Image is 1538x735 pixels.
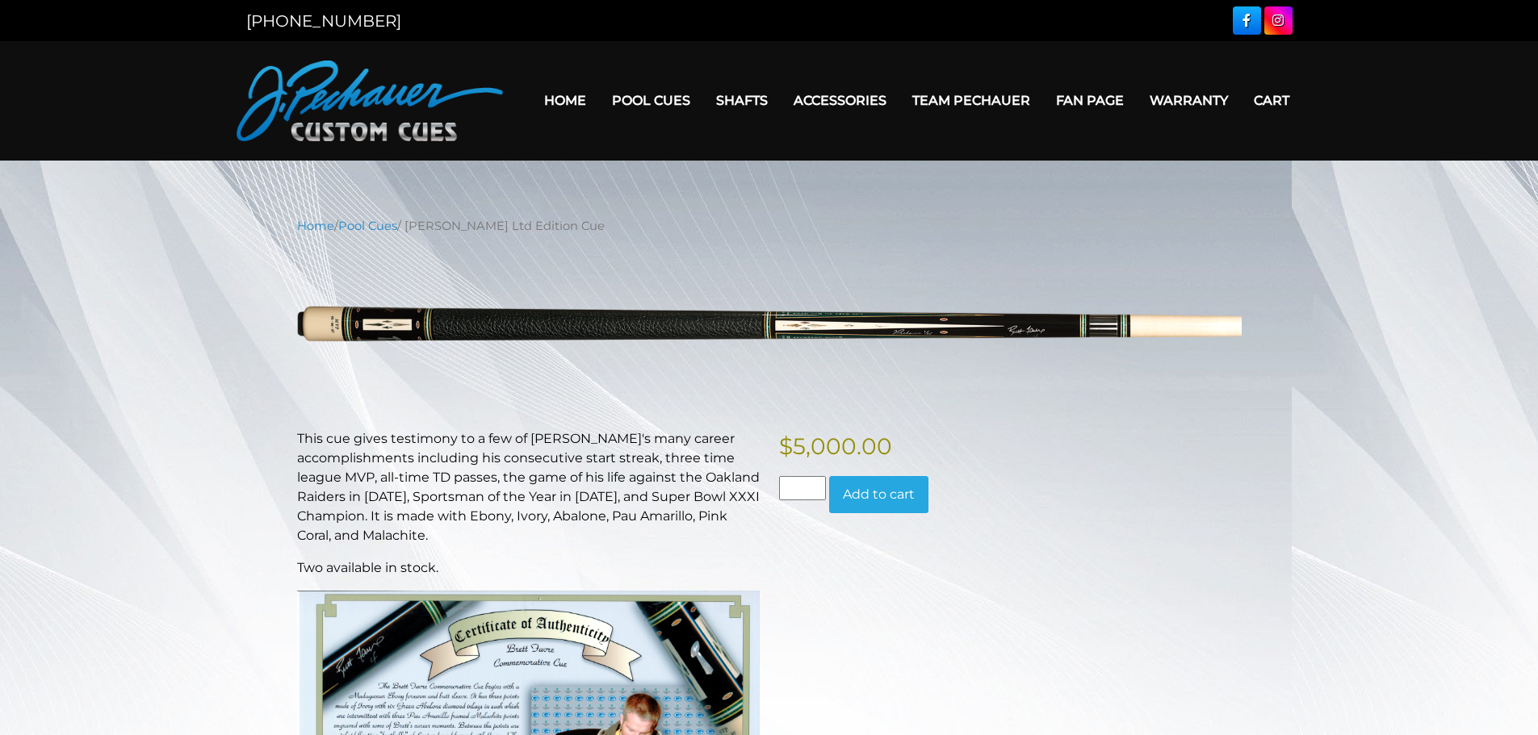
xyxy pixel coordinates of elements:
p: This cue gives testimony to a few of [PERSON_NAME]'s many career accomplishments including his co... [297,429,760,545]
input: Product quantity [779,476,826,500]
a: Home [531,80,599,121]
a: Pool Cues [599,80,703,121]
a: Accessories [781,80,899,121]
img: favre-resized.png [297,247,1242,404]
a: Shafts [703,80,781,121]
span: $ [779,432,793,460]
a: Warranty [1137,80,1241,121]
a: Team Pechauer [899,80,1043,121]
bdi: 5,000.00 [779,432,892,460]
nav: Breadcrumb [297,217,1242,235]
a: Fan Page [1043,80,1137,121]
p: Two available in stock. [297,558,760,578]
a: Cart [1241,80,1302,121]
img: Pechauer Custom Cues [237,61,503,141]
a: [PHONE_NUMBER] [246,11,401,31]
a: Pool Cues [338,219,397,233]
button: Add to cart [829,476,928,513]
a: Home [297,219,334,233]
